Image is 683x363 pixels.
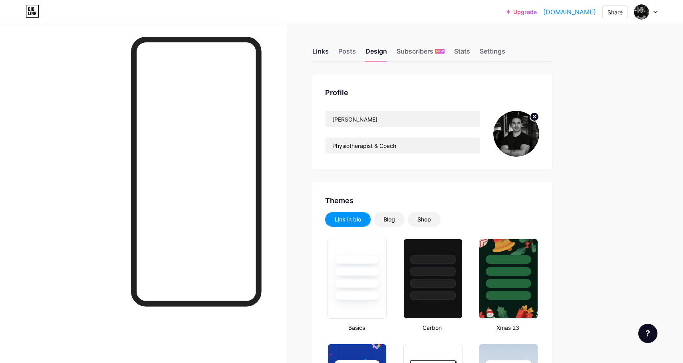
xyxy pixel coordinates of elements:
a: Upgrade [506,9,537,15]
div: Settings [480,46,505,61]
input: Name [326,111,480,127]
div: Share [608,8,623,16]
div: Basics [325,323,388,332]
div: Shop [417,215,431,223]
div: Carbon [401,323,464,332]
img: ivanbrezovic [493,111,539,157]
div: Xmas 23 [477,323,539,332]
div: Posts [338,46,356,61]
div: Link in bio [335,215,361,223]
div: Stats [454,46,470,61]
input: Bio [326,138,480,154]
div: Profile [325,87,539,98]
div: Links [312,46,329,61]
div: Themes [325,195,539,206]
a: [DOMAIN_NAME] [543,7,596,17]
div: Design [365,46,387,61]
div: Blog [383,215,395,223]
img: ivanbrezovic [634,4,649,20]
span: NEW [436,49,444,54]
div: Subscribers [397,46,445,61]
